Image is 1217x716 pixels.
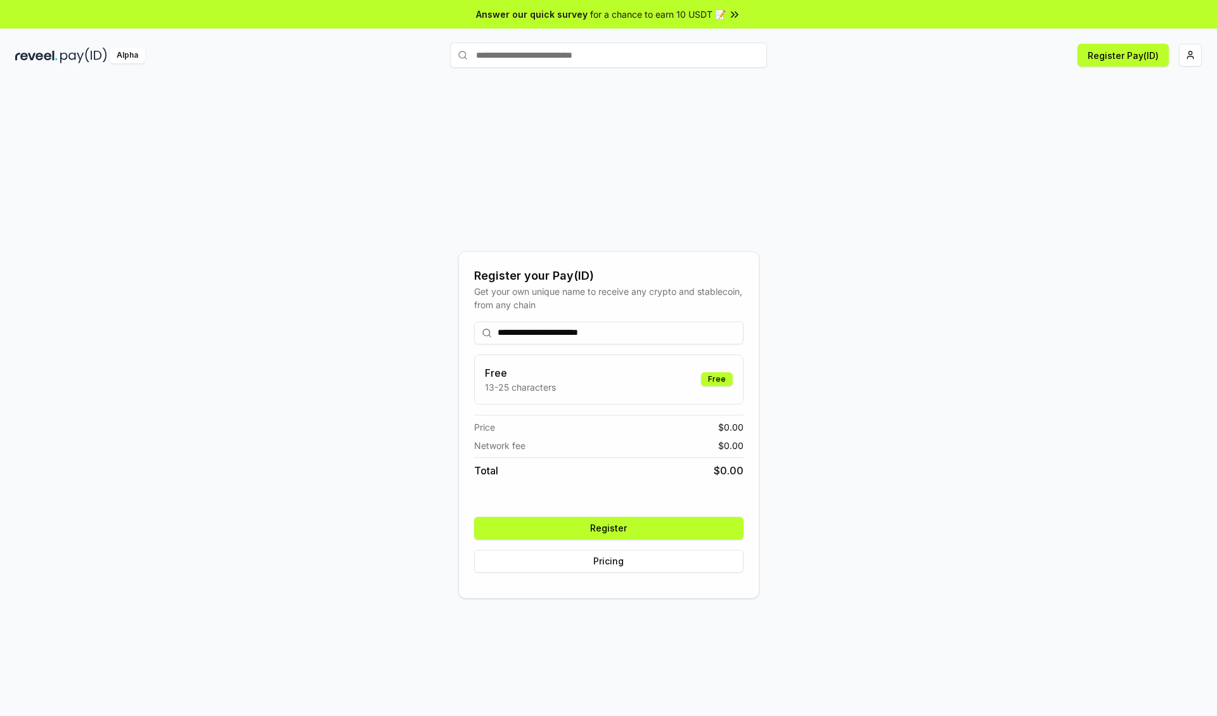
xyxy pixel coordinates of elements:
[474,420,495,434] span: Price
[485,381,556,394] p: 13-25 characters
[474,517,744,540] button: Register
[701,372,733,386] div: Free
[718,420,744,434] span: $ 0.00
[15,48,58,63] img: reveel_dark
[590,8,726,21] span: for a chance to earn 10 USDT 📝
[474,285,744,311] div: Get your own unique name to receive any crypto and stablecoin, from any chain
[60,48,107,63] img: pay_id
[474,463,498,478] span: Total
[1078,44,1169,67] button: Register Pay(ID)
[485,365,556,381] h3: Free
[714,463,744,478] span: $ 0.00
[474,550,744,573] button: Pricing
[474,267,744,285] div: Register your Pay(ID)
[474,439,525,452] span: Network fee
[718,439,744,452] span: $ 0.00
[110,48,145,63] div: Alpha
[476,8,588,21] span: Answer our quick survey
